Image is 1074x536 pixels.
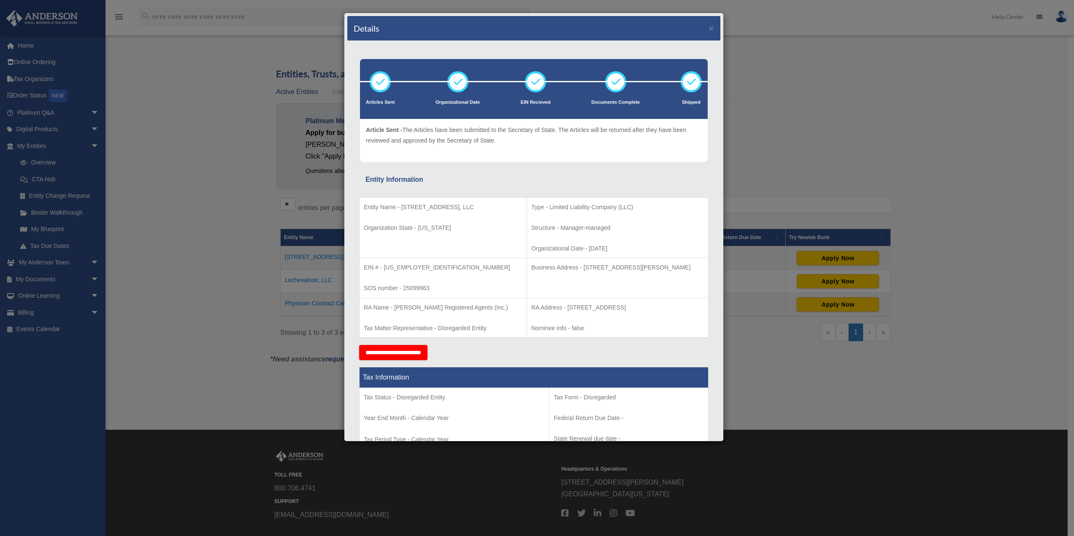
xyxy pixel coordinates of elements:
p: Structure - Manager-managed [531,223,704,233]
p: The Articles have been submitted to the Secretary of State. The Articles will be returned after t... [366,125,702,145]
p: Documents Complete [591,98,640,107]
p: Tax Status - Disregarded Entity [364,392,545,403]
p: State Renewal due date - [554,434,704,444]
p: Year End Month - Calendar Year [364,413,545,423]
p: RA Name - [PERSON_NAME] Registered Agents (Inc.) [364,302,522,313]
p: Type - Limited Liability Company (LLC) [531,202,704,213]
th: Tax Information [360,367,709,388]
p: Shipped [681,98,702,107]
p: EIN # - [US_EMPLOYER_IDENTIFICATION_NUMBER] [364,262,522,273]
h4: Details [354,22,379,34]
td: Tax Period Type - Calendar Year [360,388,549,450]
p: Nominee Info - false [531,323,704,334]
p: Organizational Date - [DATE] [531,243,704,254]
p: Business Address - [STREET_ADDRESS][PERSON_NAME] [531,262,704,273]
p: Organizational Date [436,98,480,107]
p: RA Address - [STREET_ADDRESS] [531,302,704,313]
p: Articles Sent [366,98,395,107]
span: Article Sent - [366,127,402,133]
p: Tax Matter Representative - Disregarded Entity [364,323,522,334]
button: × [709,24,714,32]
div: Entity Information [365,174,702,186]
p: Entity Name - [STREET_ADDRESS], LLC [364,202,522,213]
p: SOS number - 25099963 [364,283,522,294]
p: EIN Recieved [521,98,551,107]
p: Organization State - [US_STATE] [364,223,522,233]
p: Federal Return Due Date - [554,413,704,423]
p: Tax Form - Disregarded [554,392,704,403]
